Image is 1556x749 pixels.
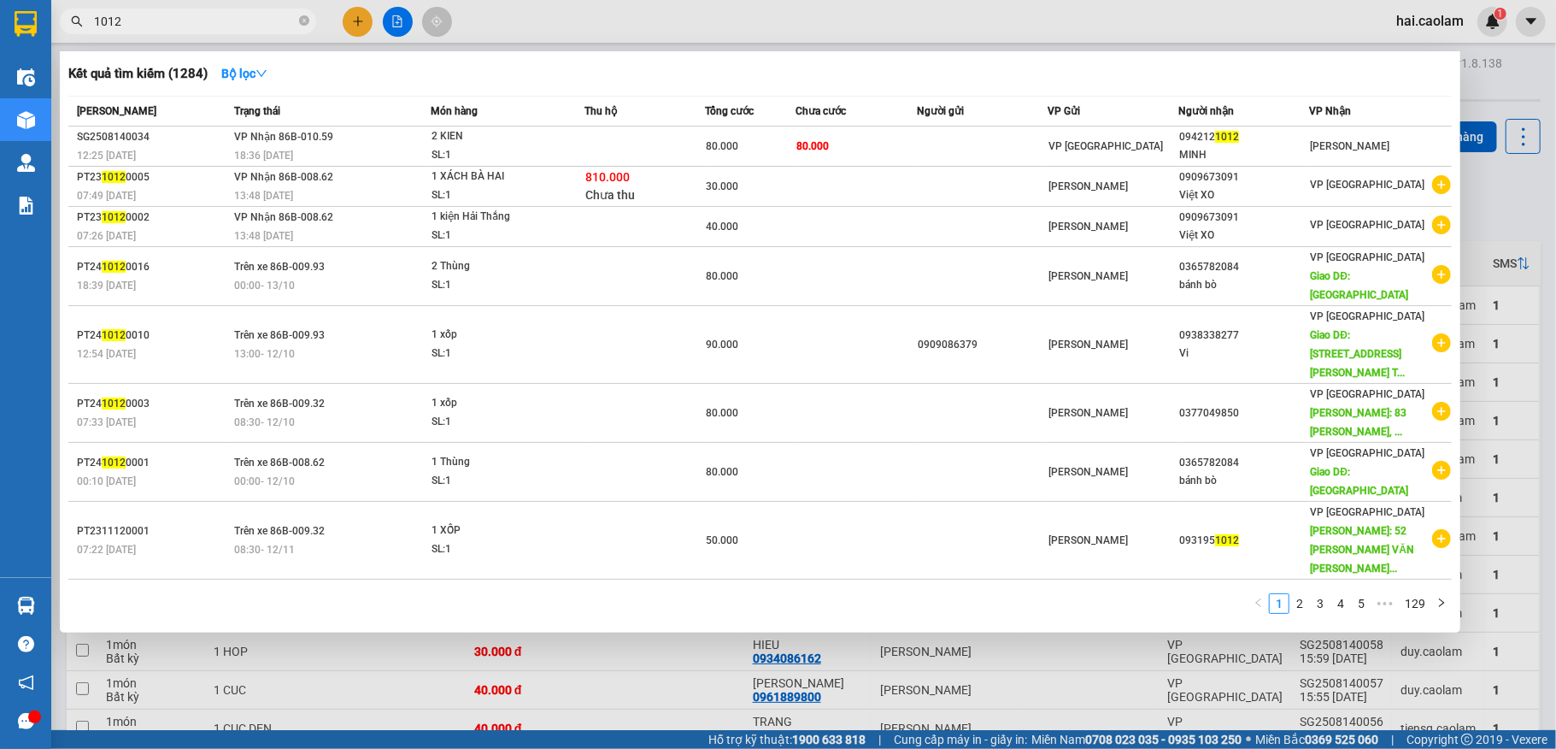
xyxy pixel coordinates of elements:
[1048,339,1128,351] span: [PERSON_NAME]
[1248,593,1269,614] button: left
[1215,131,1239,143] span: 1012
[1311,140,1390,152] span: [PERSON_NAME]
[1310,105,1352,117] span: VP Nhận
[1179,276,1308,294] div: bánh bò
[1179,128,1308,146] div: 094212
[706,140,738,152] span: 80.000
[15,11,37,37] img: logo-vxr
[1311,270,1409,301] span: Giao DĐ: [GEOGRAPHIC_DATA]
[1432,461,1451,480] span: plus-circle
[432,127,560,146] div: 2 KIEN
[1310,593,1330,614] li: 3
[18,636,34,652] span: question-circle
[432,472,560,491] div: SL: 1
[1311,466,1409,497] span: Giao DĐ: [GEOGRAPHIC_DATA]
[432,522,560,540] div: 1 XỐP
[1432,215,1451,234] span: plus-circle
[432,276,560,295] div: SL: 1
[1311,388,1425,400] span: VP [GEOGRAPHIC_DATA]
[432,413,560,432] div: SL: 1
[432,208,560,227] div: 1 kiện Hải Thắng
[102,398,126,410] span: 1012
[77,168,229,186] div: PT23 0005
[796,105,846,117] span: Chưa cước
[234,457,325,469] span: Trên xe 86B-008.62
[706,534,738,546] span: 50.000
[432,453,560,472] div: 1 Thùng
[17,68,35,86] img: warehouse-icon
[77,280,136,292] span: 18:39 [DATE]
[221,67,267,80] strong: Bộ lọc
[1179,258,1308,276] div: 0365782084
[1311,251,1425,263] span: VP [GEOGRAPHIC_DATA]
[706,466,738,478] span: 80.000
[706,407,738,419] span: 80.000
[77,395,229,413] div: PT24 0003
[796,140,829,152] span: 80.000
[1179,209,1308,227] div: 0909673091
[1311,594,1330,613] a: 3
[1179,404,1308,422] div: 0377049850
[234,105,280,117] span: Trạng thái
[432,186,560,205] div: SL: 1
[102,211,126,223] span: 1012
[917,105,964,117] span: Người gửi
[1371,593,1399,614] li: Next 5 Pages
[17,154,35,172] img: warehouse-icon
[1179,532,1308,550] div: 093195
[77,230,136,242] span: 07:26 [DATE]
[1432,265,1451,284] span: plus-circle
[17,197,35,215] img: solution-icon
[255,68,267,80] span: down
[705,105,754,117] span: Tổng cước
[1178,105,1234,117] span: Người nhận
[1270,594,1289,613] a: 1
[432,345,560,363] div: SL: 1
[1179,186,1308,204] div: Việt XO
[1311,179,1425,191] span: VP [GEOGRAPHIC_DATA]
[706,270,738,282] span: 80.000
[1290,594,1309,613] a: 2
[1352,594,1371,613] a: 5
[18,713,34,729] span: message
[432,146,560,165] div: SL: 1
[585,188,635,202] span: Chưa thu
[71,15,83,27] span: search
[1311,329,1406,379] span: Giao DĐ: [STREET_ADDRESS][PERSON_NAME] T...
[17,111,35,129] img: warehouse-icon
[208,60,281,87] button: Bộ lọcdown
[102,457,126,469] span: 1012
[234,150,293,162] span: 18:36 [DATE]
[299,14,309,30] span: close-circle
[1048,180,1128,192] span: [PERSON_NAME]
[1215,534,1239,546] span: 1012
[17,597,35,615] img: warehouse-icon
[1179,472,1308,490] div: bánh bò
[1311,506,1425,518] span: VP [GEOGRAPHIC_DATA]
[1179,454,1308,472] div: 0365782084
[234,230,293,242] span: 13:48 [DATE]
[1048,221,1128,233] span: [PERSON_NAME]
[432,257,560,276] div: 2 Thùng
[77,327,229,345] div: PT24 0010
[77,544,136,556] span: 07:22 [DATE]
[1432,402,1451,421] span: plus-circle
[1048,407,1128,419] span: [PERSON_NAME]
[1289,593,1310,614] li: 2
[234,171,333,183] span: VP Nhận 86B-008.62
[1330,593,1351,614] li: 4
[1432,175,1451,194] span: plus-circle
[77,454,229,472] div: PT24 0001
[77,475,136,487] span: 00:10 [DATE]
[706,180,738,192] span: 30.000
[299,15,309,26] span: close-circle
[234,544,295,556] span: 08:30 - 12/11
[77,190,136,202] span: 07:49 [DATE]
[1179,327,1308,345] div: 0938338277
[234,416,295,428] span: 08:30 - 12/10
[234,211,333,223] span: VP Nhận 86B-008.62
[77,258,229,276] div: PT24 0016
[1399,593,1431,614] li: 129
[706,221,738,233] span: 40.000
[77,209,229,227] div: PT23 0002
